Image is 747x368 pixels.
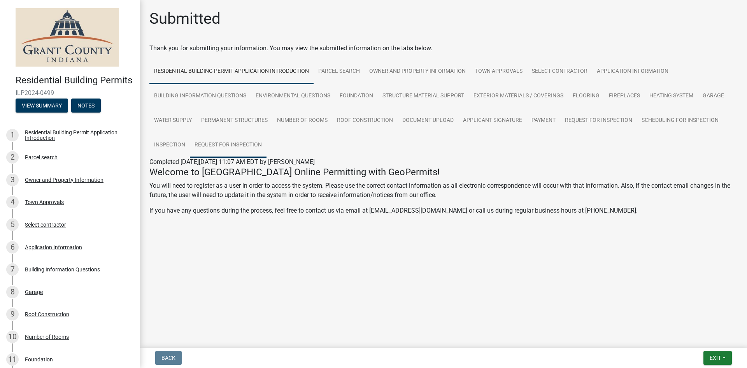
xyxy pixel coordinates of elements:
[272,108,332,133] a: Number of Rooms
[6,263,19,276] div: 7
[25,289,43,295] div: Garage
[6,286,19,298] div: 8
[604,84,645,109] a: Fireplaces
[251,84,335,109] a: Environmental Questions
[16,103,68,109] wm-modal-confirm: Summary
[6,353,19,366] div: 11
[149,181,738,200] p: You will need to register as a user in order to access the system. Please use the correct contact...
[703,351,732,365] button: Exit
[25,245,82,250] div: Application Information
[378,84,469,109] a: Structure Material Support
[6,308,19,320] div: 9
[314,59,365,84] a: Parcel search
[149,9,221,28] h1: Submitted
[698,84,729,109] a: Garage
[149,44,738,53] div: Thank you for submitting your information. You may view the submitted information on the tabs below.
[149,133,190,158] a: Inspection
[25,130,128,141] div: Residential Building Permit Application Introduction
[25,177,103,183] div: Owner and Property Information
[190,133,267,158] a: Request for Inspection
[16,89,124,97] span: ILP2024-0499
[16,99,68,113] button: View Summary
[149,108,196,133] a: Water Supply
[332,108,398,133] a: Roof Construction
[592,59,673,84] a: Application Information
[469,84,568,109] a: Exterior Materials / Coverings
[458,108,527,133] a: Applicant Signature
[637,108,723,133] a: Scheduling for Inspection
[6,129,19,141] div: 1
[527,108,560,133] a: Payment
[6,218,19,231] div: 5
[25,199,64,205] div: Town Approvals
[398,108,458,133] a: Document Upload
[527,59,592,84] a: Select contractor
[25,334,69,340] div: Number of Rooms
[25,222,66,227] div: Select contractor
[71,99,101,113] button: Notes
[335,84,378,109] a: Foundation
[149,59,314,84] a: Residential Building Permit Application Introduction
[6,331,19,343] div: 10
[568,84,604,109] a: Flooring
[25,312,69,317] div: Roof Construction
[710,355,721,361] span: Exit
[149,206,738,215] p: If you have any questions during the process, feel free to contact us via email at [EMAIL_ADDRESS...
[161,355,175,361] span: Back
[6,151,19,164] div: 2
[25,267,100,272] div: Building Information Questions
[470,59,527,84] a: Town Approvals
[149,158,315,166] span: Completed [DATE][DATE] 11:07 AM EDT by [PERSON_NAME]
[155,351,182,365] button: Back
[16,8,119,67] img: Grant County, Indiana
[149,167,738,178] h4: Welcome to [GEOGRAPHIC_DATA] Online Permitting with GeoPermits!
[71,103,101,109] wm-modal-confirm: Notes
[365,59,470,84] a: Owner and Property Information
[16,75,134,86] h4: Residential Building Permits
[6,196,19,208] div: 4
[560,108,637,133] a: Request for Inspection
[6,174,19,186] div: 3
[149,84,251,109] a: Building Information Questions
[645,84,698,109] a: Heating System
[196,108,272,133] a: Permanent Structures
[25,155,58,160] div: Parcel search
[25,357,53,362] div: Foundation
[6,241,19,254] div: 6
